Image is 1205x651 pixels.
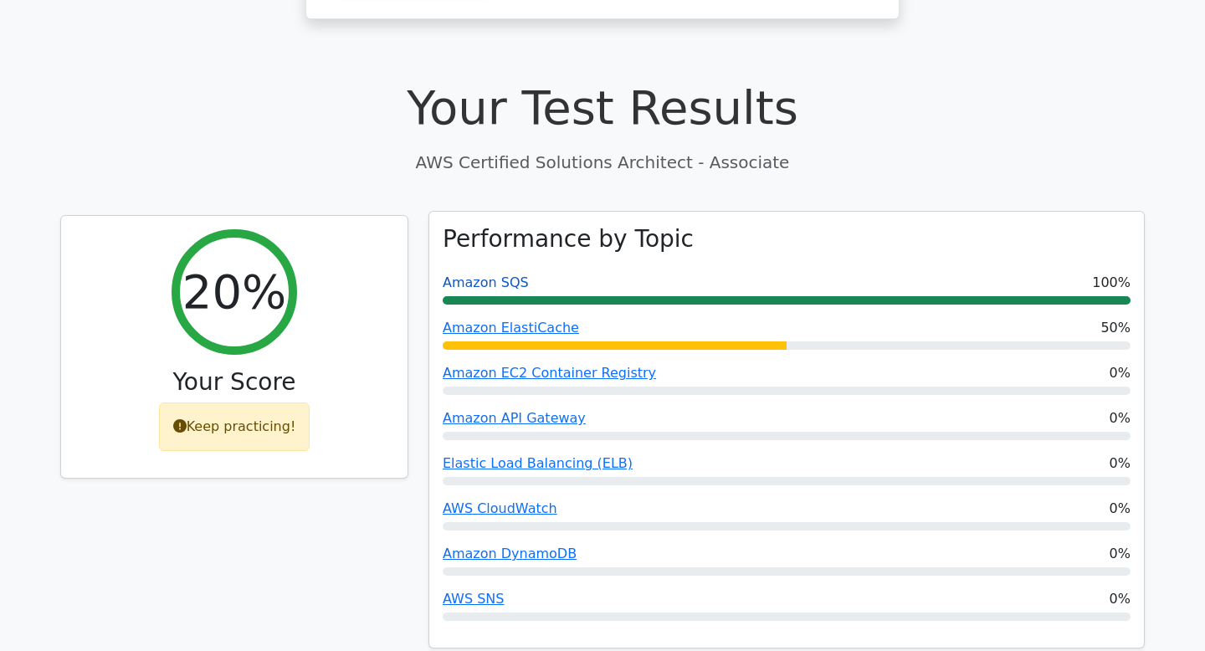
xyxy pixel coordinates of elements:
[1110,363,1131,383] span: 0%
[443,591,504,607] a: AWS SNS
[443,500,557,516] a: AWS CloudWatch
[60,150,1145,175] p: AWS Certified Solutions Architect - Associate
[443,225,694,254] h3: Performance by Topic
[1092,273,1131,293] span: 100%
[182,264,286,320] h2: 20%
[1110,454,1131,474] span: 0%
[1110,589,1131,609] span: 0%
[443,410,586,426] a: Amazon API Gateway
[443,274,529,290] a: Amazon SQS
[443,365,656,381] a: Amazon EC2 Container Registry
[1110,544,1131,564] span: 0%
[443,455,633,471] a: Elastic Load Balancing (ELB)
[1110,408,1131,428] span: 0%
[74,368,394,397] h3: Your Score
[443,546,577,561] a: Amazon DynamoDB
[60,79,1145,136] h1: Your Test Results
[1100,318,1131,338] span: 50%
[1110,499,1131,519] span: 0%
[159,402,310,451] div: Keep practicing!
[443,320,579,336] a: Amazon ElastiCache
